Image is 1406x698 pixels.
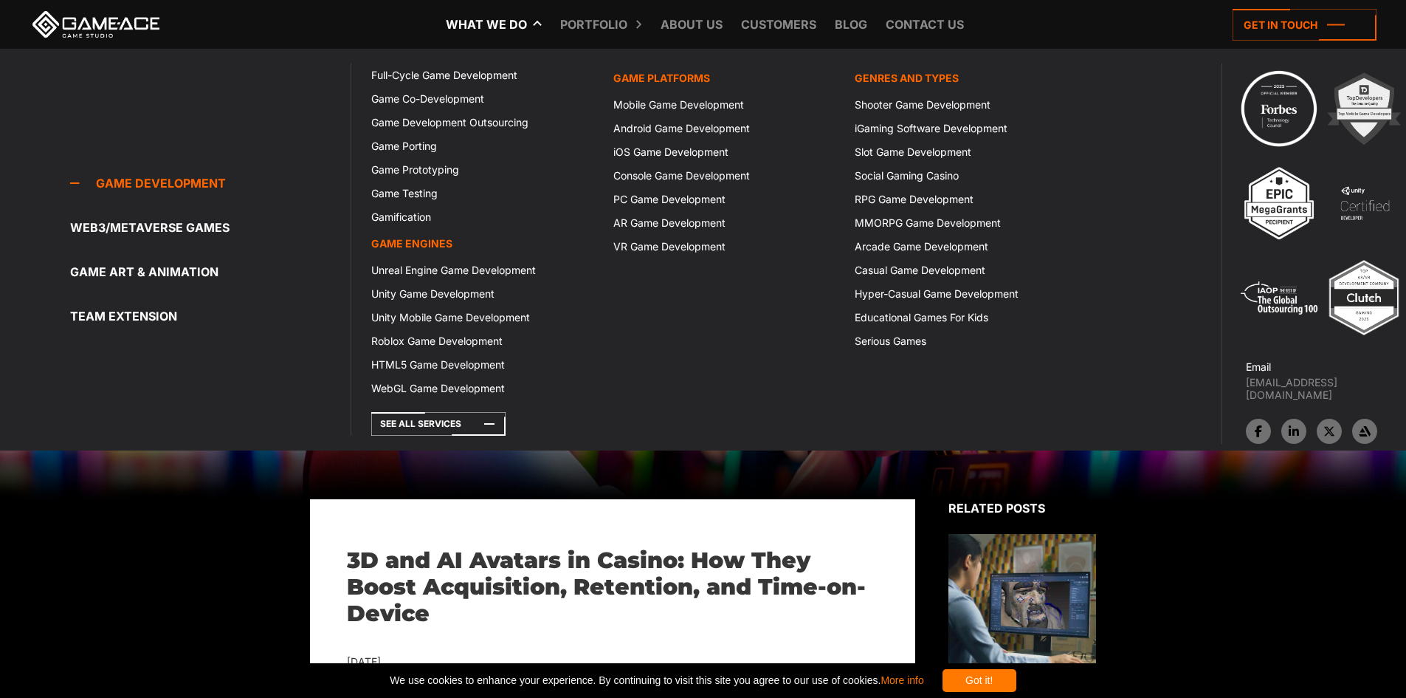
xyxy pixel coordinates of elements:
[846,211,1087,235] a: MMORPG Game Development
[846,235,1087,259] a: Arcade Game Development
[362,306,604,329] a: Unity Mobile Game Development
[604,211,846,235] a: AR Game Development
[846,140,1087,164] a: Slot Game Development
[1246,376,1406,401] a: [EMAIL_ADDRESS][DOMAIN_NAME]
[70,257,351,287] a: Game Art & Animation
[846,188,1087,211] a: RPG Game Development
[604,140,846,164] a: iOS Game Development
[1324,162,1405,244] img: 4
[362,158,604,182] a: Game Prototyping
[604,117,846,140] a: Android Game Development
[371,412,506,436] a: See All Services
[362,182,604,205] a: Game Testing
[347,547,878,627] h1: 3D and AI Avatars in Casino: How They Boost Acquisition, Retention, and Time-on-Device
[1238,162,1320,244] img: 3
[604,188,846,211] a: PC Game Development
[70,168,351,198] a: Game development
[362,329,604,353] a: Roblox Game Development
[362,229,604,259] a: Game Engines
[604,164,846,188] a: Console Game Development
[846,164,1087,188] a: Social Gaming Casino
[846,329,1087,353] a: Serious Games
[604,235,846,259] a: VR Game Development
[1238,68,1320,149] img: Technology council badge program ace 2025 game ace
[362,259,604,282] a: Unreal Engine Game Development
[362,87,604,111] a: Game Co-Development
[362,205,604,229] a: Gamification
[1233,9,1376,41] a: Get in touch
[362,64,604,87] a: Full-Cycle Game Development
[347,653,878,671] div: [DATE]
[1246,360,1271,373] strong: Email
[362,377,604,400] a: WebGL Game Development
[362,111,604,134] a: Game Development Outsourcing
[846,259,1087,282] a: Casual Game Development
[604,93,846,117] a: Mobile Game Development
[846,64,1087,93] a: Genres and Types
[846,306,1087,329] a: Educational Games For Kids
[390,669,923,692] span: We use cookies to enhance your experience. By continuing to visit this site you agree to our use ...
[948,534,1096,669] img: Related
[1323,257,1405,338] img: Top ar vr development company gaming 2025 game ace
[948,499,1096,517] div: Related posts
[846,282,1087,306] a: Hyper-Casual Game Development
[70,301,351,331] a: Team Extension
[942,669,1016,692] div: Got it!
[362,134,604,158] a: Game Porting
[846,117,1087,140] a: iGaming Software Development
[881,674,923,686] a: More info
[604,64,846,93] a: Game platforms
[846,93,1087,117] a: Shooter Game Development
[70,213,351,242] a: Web3/Metaverse Games
[1323,68,1405,149] img: 2
[362,282,604,306] a: Unity Game Development
[362,353,604,377] a: HTML5 Game Development
[1238,257,1320,338] img: 5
